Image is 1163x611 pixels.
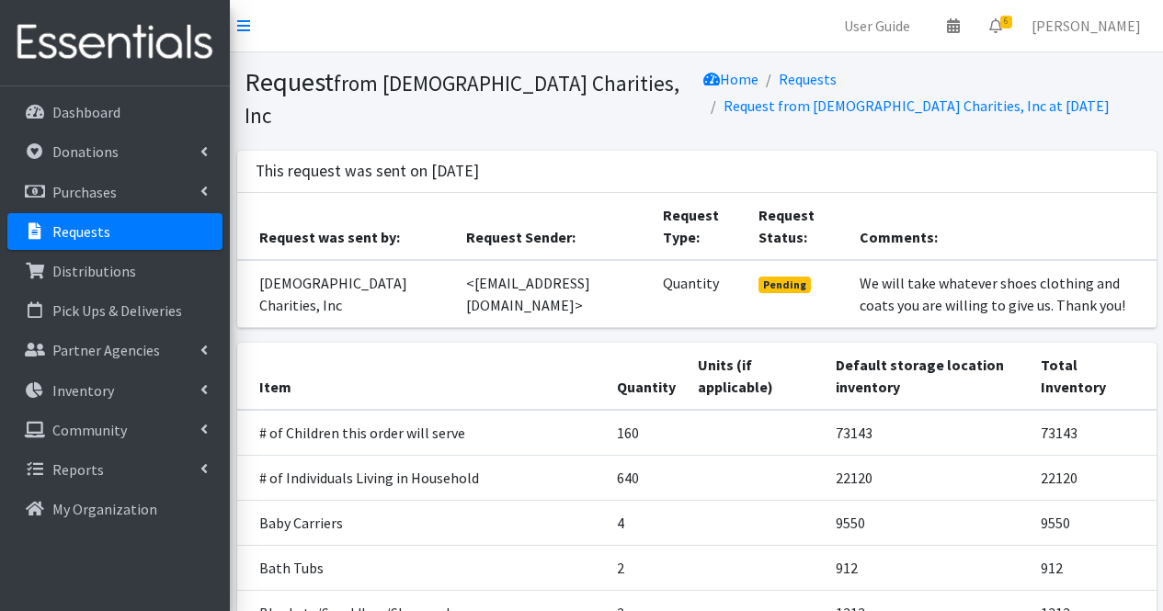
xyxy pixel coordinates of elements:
a: Inventory [7,372,222,409]
td: 160 [606,410,687,456]
a: 6 [975,7,1017,44]
td: 640 [606,456,687,501]
td: <[EMAIL_ADDRESS][DOMAIN_NAME]> [455,260,652,328]
td: # of Children this order will serve [237,410,607,456]
a: [PERSON_NAME] [1017,7,1156,44]
td: [DEMOGRAPHIC_DATA] Charities, Inc [237,260,456,328]
td: 2 [606,546,687,591]
p: Pick Ups & Deliveries [52,301,182,320]
h3: This request was sent on [DATE] [256,162,479,181]
a: Reports [7,451,222,488]
a: Dashboard [7,94,222,130]
p: Dashboard [52,103,120,121]
th: Request was sent by: [237,193,456,260]
span: 6 [1000,16,1012,28]
th: Request Type: [652,193,747,260]
a: Distributions [7,253,222,289]
p: Distributions [52,262,136,280]
span: Pending [758,277,811,293]
th: Item [237,343,607,410]
small: from [DEMOGRAPHIC_DATA] Charities, Inc [245,70,679,129]
p: Inventory [52,381,114,400]
a: Pick Ups & Deliveries [7,292,222,329]
td: 22120 [1030,456,1156,501]
td: Bath Tubs [237,546,607,591]
a: Requests [7,213,222,250]
td: 9550 [825,501,1031,546]
th: Total Inventory [1030,343,1156,410]
td: 912 [1030,546,1156,591]
td: 22120 [825,456,1031,501]
td: 9550 [1030,501,1156,546]
td: 73143 [1030,410,1156,456]
th: Quantity [606,343,687,410]
p: Donations [52,142,119,161]
a: Requests [779,70,837,88]
th: Units (if applicable) [687,343,824,410]
p: Partner Agencies [52,341,160,359]
a: Partner Agencies [7,332,222,368]
a: Home [703,70,758,88]
a: Request from [DEMOGRAPHIC_DATA] Charities, Inc at [DATE] [724,96,1110,115]
td: 4 [606,501,687,546]
img: HumanEssentials [7,12,222,74]
p: Reports [52,460,104,479]
a: User Guide [829,7,925,44]
p: Requests [52,222,110,241]
th: Request Status: [747,193,848,260]
a: Donations [7,133,222,170]
h1: Request [245,66,690,130]
td: 912 [825,546,1031,591]
a: Community [7,412,222,448]
th: Comments: [849,193,1157,260]
td: 73143 [825,410,1031,456]
th: Request Sender: [455,193,652,260]
td: Quantity [652,260,747,328]
p: Community [52,421,127,439]
p: My Organization [52,500,157,518]
p: Purchases [52,183,117,201]
a: Purchases [7,174,222,210]
th: Default storage location inventory [825,343,1031,410]
td: # of Individuals Living in Household [237,456,607,501]
td: We will take whatever shoes clothing and coats you are willing to give us. Thank you! [849,260,1157,328]
a: My Organization [7,491,222,527]
td: Baby Carriers [237,501,607,546]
